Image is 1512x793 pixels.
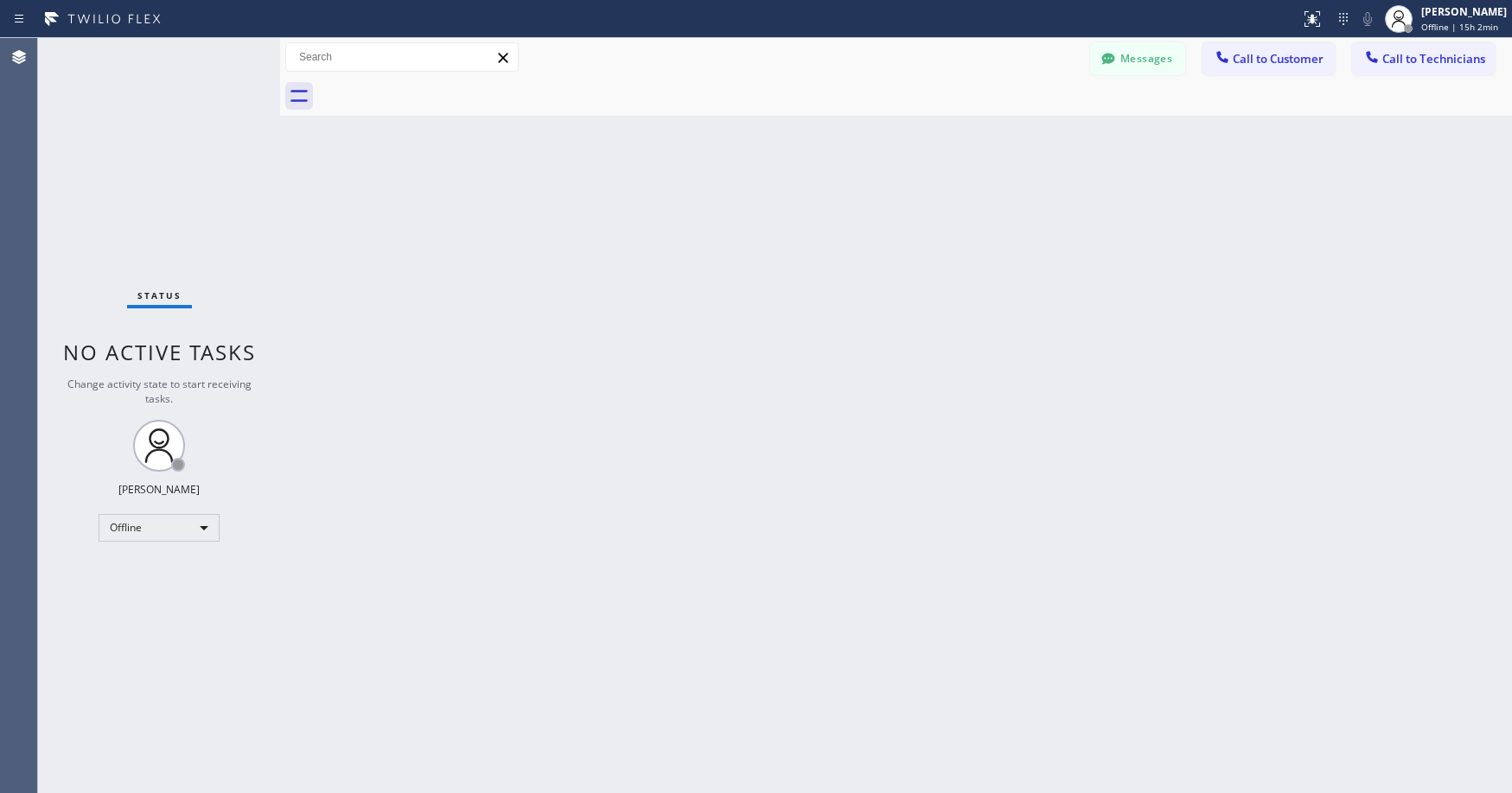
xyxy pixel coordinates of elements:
[67,377,252,406] span: Change activity state to start receiving tasks.
[1090,42,1185,75] button: Messages
[137,289,182,301] span: Status
[1356,7,1380,31] button: Mute
[1421,21,1498,33] span: Offline | 15h 2min
[1203,42,1335,75] button: Call to Customer
[1352,42,1495,75] button: Call to Technicians
[1421,4,1507,19] div: [PERSON_NAME]
[1382,51,1485,67] span: Call to Technicians
[286,43,518,71] input: Search
[99,514,220,542] div: Offline
[118,482,200,497] div: [PERSON_NAME]
[1233,51,1324,67] span: Call to Customer
[63,338,256,366] span: No active tasks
